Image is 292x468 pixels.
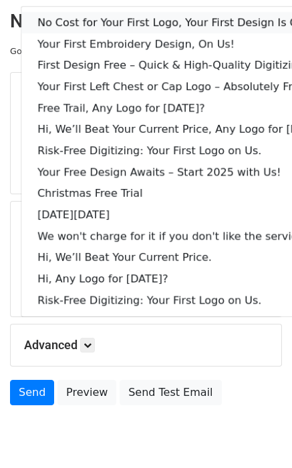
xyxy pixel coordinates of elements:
h5: Advanced [24,338,268,353]
a: Send Test Email [120,380,221,405]
iframe: Chat Widget [225,404,292,468]
a: Preview [57,380,116,405]
a: Send [10,380,54,405]
small: Google Sheet: [10,46,114,56]
h2: New Campaign [10,10,282,33]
